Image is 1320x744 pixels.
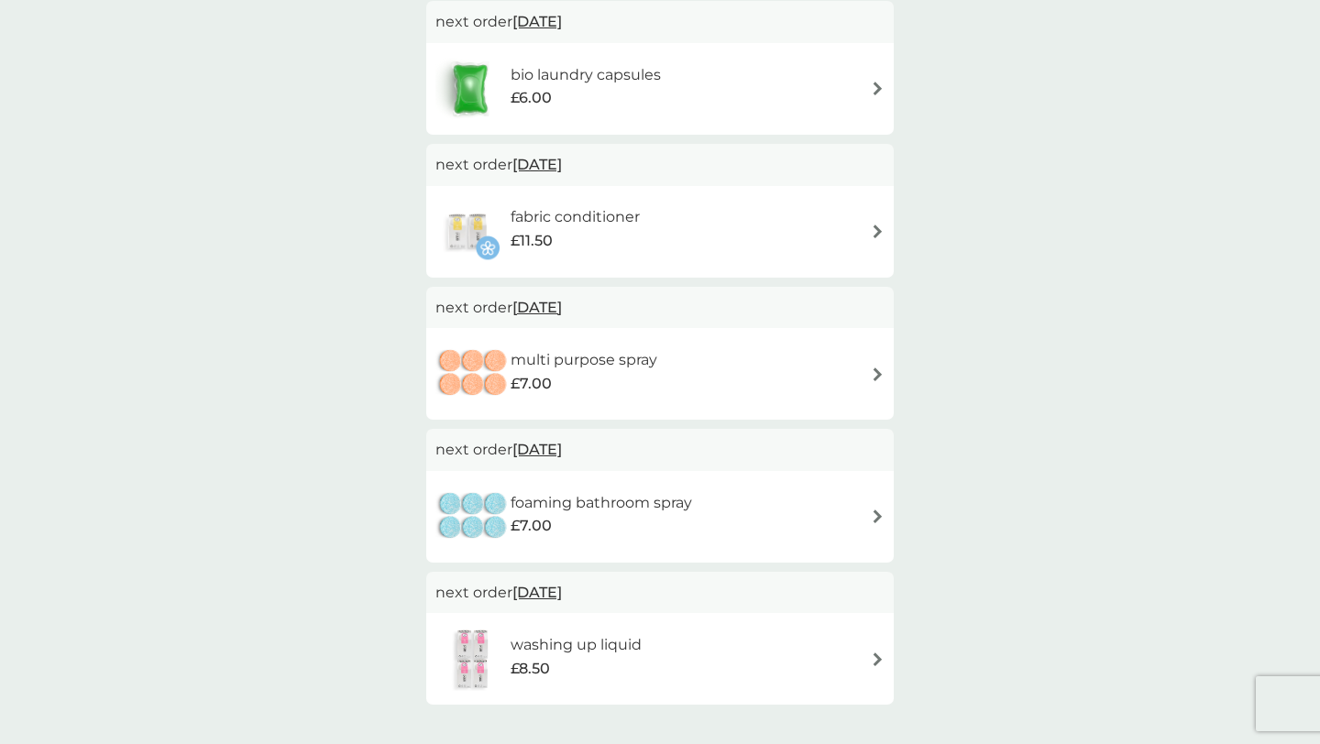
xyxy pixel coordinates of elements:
[871,224,885,238] img: arrow right
[511,491,692,515] h6: foaming bathroom spray
[512,290,562,325] span: [DATE]
[435,296,885,320] p: next order
[435,627,511,691] img: washing up liquid
[871,652,885,666] img: arrow right
[511,633,642,657] h6: washing up liquid
[511,86,552,110] span: £6.00
[512,432,562,467] span: [DATE]
[511,229,553,253] span: £11.50
[511,372,552,396] span: £7.00
[435,581,885,605] p: next order
[435,10,885,34] p: next order
[511,348,657,372] h6: multi purpose spray
[511,205,640,229] h6: fabric conditioner
[435,342,511,406] img: multi purpose spray
[435,153,885,177] p: next order
[512,147,562,182] span: [DATE]
[871,367,885,381] img: arrow right
[512,4,562,39] span: [DATE]
[511,657,550,681] span: £8.50
[435,57,505,121] img: bio laundry capsules
[435,438,885,462] p: next order
[512,574,562,610] span: [DATE]
[511,514,552,538] span: £7.00
[871,82,885,95] img: arrow right
[435,200,500,264] img: fabric conditioner
[511,63,661,87] h6: bio laundry capsules
[435,485,511,549] img: foaming bathroom spray
[871,509,885,523] img: arrow right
